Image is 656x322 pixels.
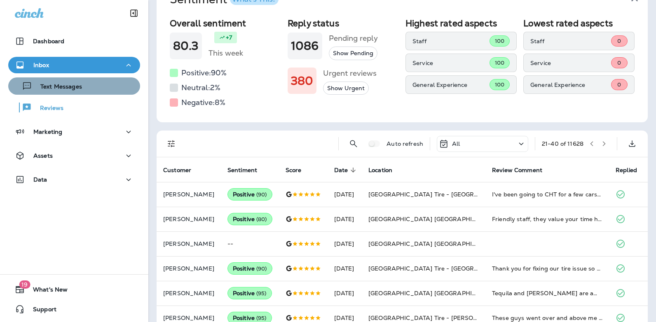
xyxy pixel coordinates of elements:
button: Show Pending [329,47,377,60]
div: Friendly staff, they value your time here. They are very thorough and do the job well. [492,215,602,223]
h2: Reply status [288,18,399,28]
h5: Urgent reviews [323,67,377,80]
span: Replied [616,167,637,174]
span: [GEOGRAPHIC_DATA] [GEOGRAPHIC_DATA] [368,215,498,223]
button: Data [8,171,140,188]
div: I've been going to CHT for a few cars and many years, and I've always had a great experience. Sta... [492,190,602,198]
div: Positive [227,213,272,225]
button: Collapse Sidebar [122,5,145,21]
span: Support [25,306,56,316]
p: [PERSON_NAME] [163,265,214,272]
span: Customer [163,167,191,174]
p: Inbox [33,62,49,68]
span: [GEOGRAPHIC_DATA] [GEOGRAPHIC_DATA][PERSON_NAME] [368,240,549,247]
p: All [452,140,460,147]
div: Thank you for fixing our tire issue so quickly and efficiently! [492,264,602,273]
button: Assets [8,147,140,164]
span: Score [286,166,312,174]
td: -- [221,231,279,256]
span: 100 [495,37,504,44]
h5: Neutral: 2 % [181,81,220,94]
span: 19 [19,280,30,289]
span: 0 [617,37,621,44]
h5: Negative: 8 % [181,96,225,109]
span: Replied [616,166,648,174]
span: Customer [163,166,202,174]
span: Date [334,166,359,174]
span: Date [334,167,348,174]
h2: Highest rated aspects [405,18,517,28]
p: General Experience [412,82,490,88]
p: Marketing [33,128,62,135]
span: 100 [495,81,504,88]
p: [PERSON_NAME] [163,191,214,198]
button: Support [8,301,140,317]
p: [PERSON_NAME] [163,315,214,321]
div: Positive [227,287,272,299]
button: Reviews [8,99,140,116]
h1: 1086 [291,39,319,53]
p: Reviews [32,105,63,112]
h2: Lowest rated aspects [523,18,635,28]
h1: 380 [291,74,313,88]
span: Sentiment [227,166,268,174]
p: Service [412,60,490,66]
button: Text Messages [8,77,140,95]
p: General Experience [530,82,611,88]
button: Dashboard [8,33,140,49]
td: [DATE] [328,207,362,231]
div: 21 - 40 of 11628 [542,140,583,147]
button: Search Reviews [345,135,362,152]
p: Dashboard [33,38,64,44]
button: Filters [163,135,180,152]
span: 0 [617,59,621,66]
span: [GEOGRAPHIC_DATA] Tire - [PERSON_NAME][GEOGRAPHIC_DATA] [368,314,566,322]
h5: This week [209,47,243,60]
span: Sentiment [227,167,257,174]
span: Score [286,167,302,174]
td: [DATE] [328,256,362,281]
p: +7 [226,33,232,42]
p: [PERSON_NAME] [163,240,214,247]
button: Export as CSV [624,135,640,152]
span: ( 80 ) [256,216,267,223]
p: Service [530,60,611,66]
div: Positive [227,262,272,275]
td: [DATE] [328,182,362,207]
h5: Positive: 90 % [181,66,227,79]
span: ( 90 ) [256,265,267,272]
h1: 80.3 [173,39,199,53]
p: Staff [530,38,611,44]
p: [PERSON_NAME] [163,290,214,296]
div: These guys went over and above me expectations. Adam was friendly efficient and so helpful when I... [492,314,602,322]
p: Data [33,176,47,183]
span: [GEOGRAPHIC_DATA] Tire - [GEOGRAPHIC_DATA] [368,191,515,198]
p: [PERSON_NAME] [163,216,214,222]
h5: Pending reply [329,32,378,45]
p: Auto refresh [387,140,423,147]
p: Staff [412,38,490,44]
h2: Overall sentiment [170,18,281,28]
span: Location [368,167,392,174]
div: SentimentWhat's This? [157,15,648,122]
span: ( 90 ) [256,191,267,198]
div: Positive [227,188,272,201]
td: [DATE] [328,281,362,306]
div: Tequila and Ray are amazing. They helped me get the best price, sign up for the finance options, ... [492,289,602,297]
span: [GEOGRAPHIC_DATA] Tire - [GEOGRAPHIC_DATA] [368,265,515,272]
span: What's New [25,286,68,296]
button: Show Urgent [323,82,369,95]
span: ( 95 ) [256,290,267,297]
span: Review Comment [492,167,542,174]
button: 19What's New [8,281,140,298]
span: ( 95 ) [256,315,267,322]
td: [DATE] [328,231,362,256]
button: Marketing [8,124,140,140]
span: 0 [617,81,621,88]
p: Text Messages [32,83,82,91]
button: Inbox [8,57,140,73]
span: Review Comment [492,166,553,174]
span: Location [368,166,403,174]
p: Assets [33,152,53,159]
span: 100 [495,59,504,66]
